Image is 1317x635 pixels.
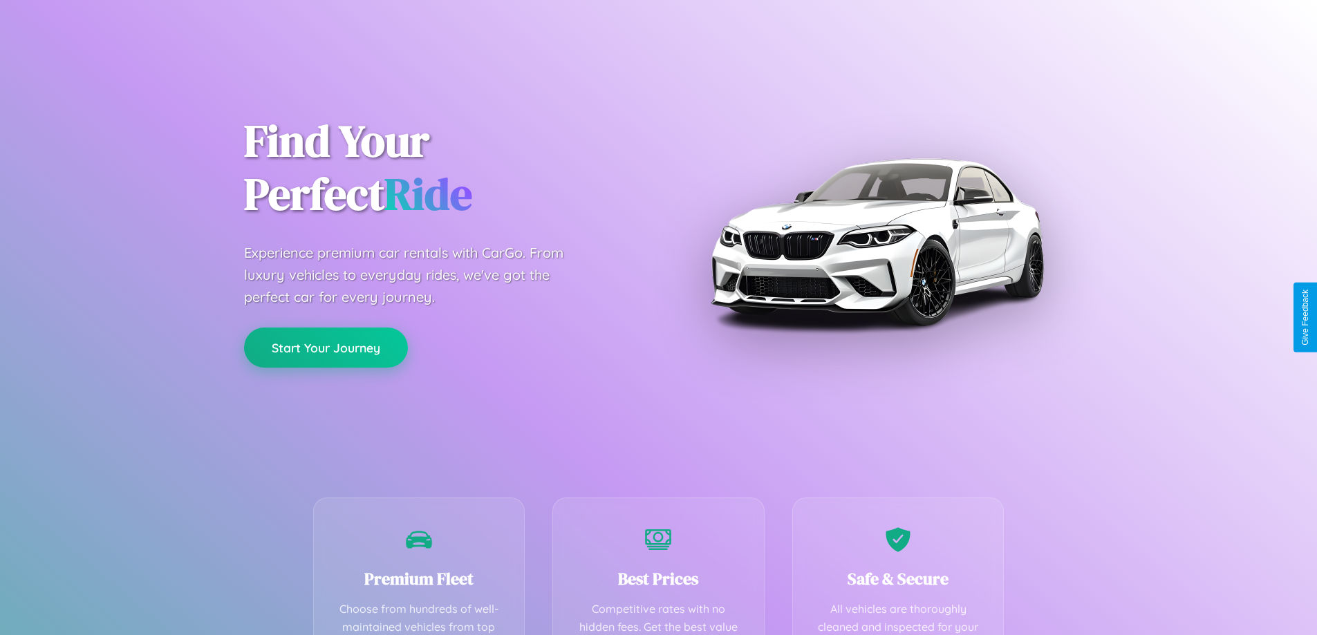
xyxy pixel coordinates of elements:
h3: Best Prices [574,567,743,590]
h3: Premium Fleet [335,567,504,590]
img: Premium BMW car rental vehicle [704,69,1049,415]
span: Ride [384,164,472,224]
div: Give Feedback [1300,290,1310,345]
h3: Safe & Secure [814,567,983,590]
h1: Find Your Perfect [244,115,638,221]
p: Experience premium car rentals with CarGo. From luxury vehicles to everyday rides, we've got the ... [244,242,590,308]
button: Start Your Journey [244,328,408,368]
